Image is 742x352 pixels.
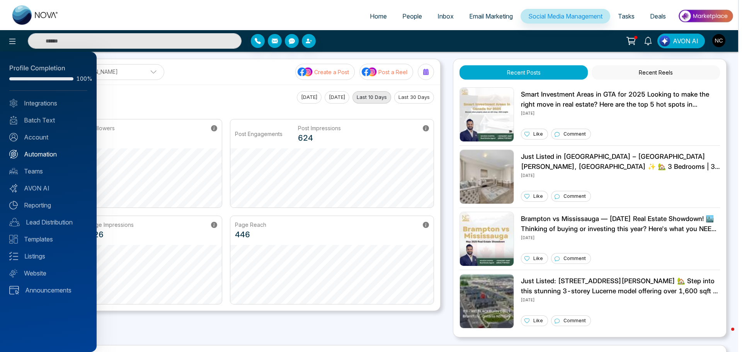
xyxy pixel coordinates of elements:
a: Templates [9,235,87,244]
iframe: Intercom live chat [716,326,734,344]
a: Teams [9,167,87,176]
a: Lead Distribution [9,218,87,227]
img: Listings.svg [9,252,18,260]
a: Integrations [9,99,87,108]
img: Reporting.svg [9,201,18,209]
img: team.svg [9,167,18,175]
img: announcements.svg [9,286,19,294]
img: Avon-AI.svg [9,184,18,192]
span: 100% [77,76,87,82]
a: Automation [9,150,87,159]
img: Account.svg [9,133,18,141]
img: Website.svg [9,269,18,277]
a: Announcements [9,286,87,295]
img: batch_text_white.png [9,116,18,124]
a: Account [9,133,87,142]
img: Lead-dist.svg [9,218,20,226]
a: Reporting [9,201,87,210]
img: Integrated.svg [9,99,18,107]
a: Website [9,269,87,278]
a: Batch Text [9,116,87,125]
div: Profile Completion [9,63,87,73]
img: Automation.svg [9,150,18,158]
a: AVON AI [9,184,87,193]
img: Templates.svg [9,235,18,243]
a: Listings [9,252,87,261]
